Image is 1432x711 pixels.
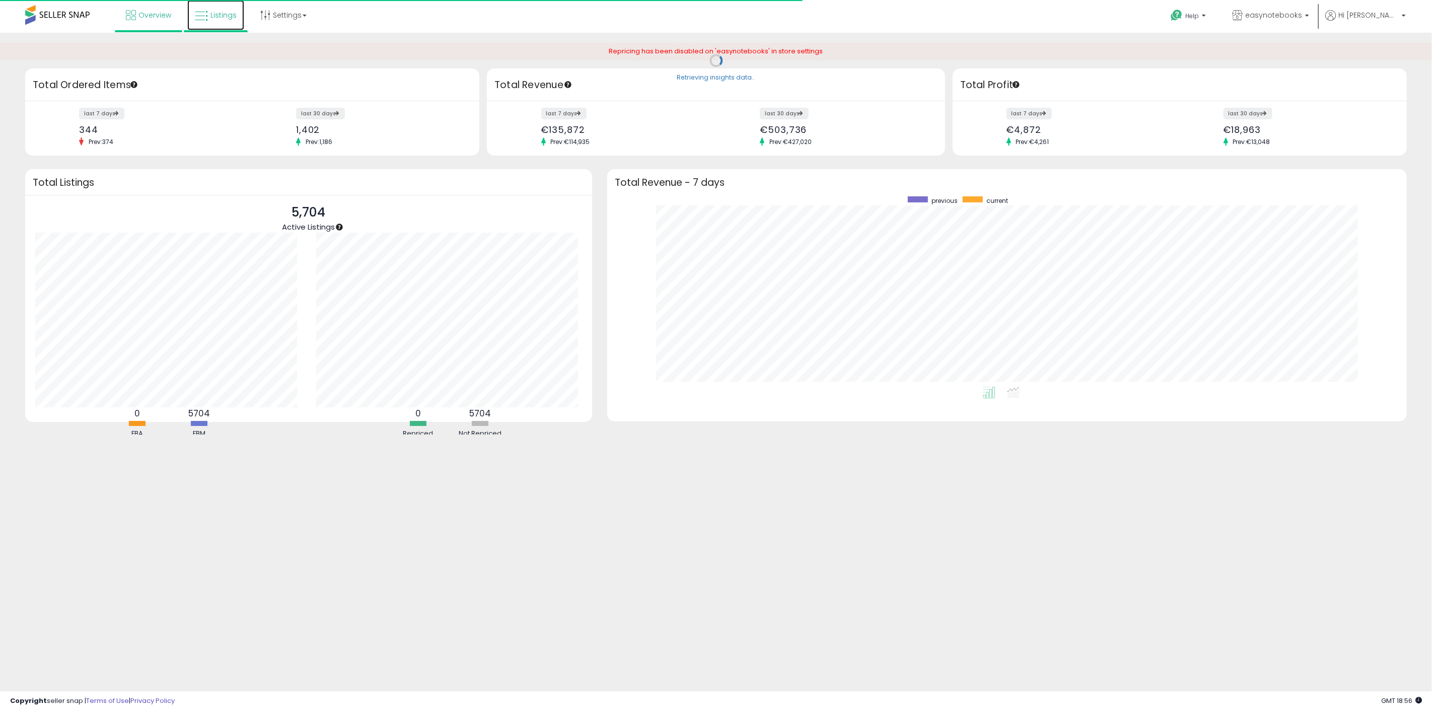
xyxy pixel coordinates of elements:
label: last 7 days [79,108,124,119]
label: last 30 days [1224,108,1272,119]
span: previous [932,196,958,205]
b: 0 [134,407,140,419]
h3: Total Revenue - 7 days [615,179,1399,186]
label: last 30 days [760,108,809,119]
div: Repriced [388,429,448,439]
i: Get Help [1170,9,1183,22]
div: Tooltip anchor [1012,80,1021,89]
div: €135,872 [541,124,708,135]
a: Hi [PERSON_NAME] [1325,10,1406,33]
span: Prev: €4,261 [1011,137,1054,146]
b: 0 [415,407,421,419]
span: Prev: €13,048 [1228,137,1275,146]
h3: Total Revenue [494,78,938,92]
b: 5704 [469,407,491,419]
span: Listings [210,10,237,20]
span: Hi [PERSON_NAME] [1338,10,1399,20]
span: Prev: €427,020 [764,137,817,146]
span: Prev: 374 [84,137,118,146]
span: Overview [138,10,171,20]
p: 5,704 [282,203,335,222]
span: current [986,196,1008,205]
label: last 30 days [296,108,345,119]
div: Not Repriced [450,429,510,439]
h3: Total Listings [33,179,585,186]
div: Tooltip anchor [129,80,138,89]
span: Prev: 1,186 [301,137,337,146]
span: Repricing has been disabled on 'easynotebooks' in store settings [609,46,823,56]
div: FBA [107,429,167,439]
div: 344 [79,124,245,135]
span: Active Listings [282,222,335,232]
label: last 7 days [541,108,587,119]
div: FBM [169,429,229,439]
div: Tooltip anchor [563,80,572,89]
div: Tooltip anchor [335,223,344,232]
span: Help [1185,12,1199,20]
span: easynotebooks [1245,10,1302,20]
a: Help [1163,2,1216,33]
div: €18,963 [1224,124,1389,135]
div: €503,736 [760,124,927,135]
div: €4,872 [1007,124,1172,135]
div: Retrieving insights data.. [677,73,755,82]
label: last 7 days [1007,108,1052,119]
span: Prev: €114,935 [546,137,595,146]
h3: Total Profit [960,78,1399,92]
div: 1,402 [296,124,462,135]
h3: Total Ordered Items [33,78,472,92]
b: 5704 [188,407,210,419]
